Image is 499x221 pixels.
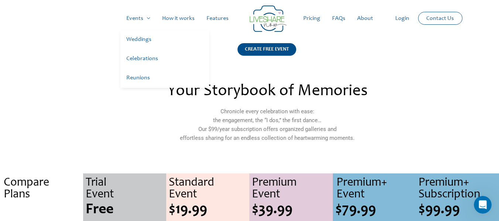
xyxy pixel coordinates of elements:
[120,69,209,88] a: Reunions
[237,43,296,56] div: CREATE FREE EVENT
[107,107,427,142] p: Chronicle every celebration with ease: the engagement, the “I dos,” the first dance… Our $99/year...
[252,177,332,201] div: Premium Event
[120,7,156,30] a: Events
[13,7,486,30] nav: Site Navigation
[297,7,326,30] a: Pricing
[169,177,249,201] div: Standard Event
[120,30,209,49] a: Weddings
[420,12,460,24] a: Contact Us
[418,177,499,201] div: Premium+ Subscription
[237,43,296,65] a: CREATE FREE EVENT
[4,177,83,201] div: Compare Plans
[107,83,427,100] h2: Your Storybook of Memories
[169,203,249,217] div: $19.99
[86,203,166,217] div: Free
[252,203,332,217] div: $39.99
[418,203,499,217] div: $99.99
[86,177,166,201] div: Trial Event
[250,6,287,32] img: LiveShare logo - Capture & Share Event Memories
[120,49,209,69] a: Celebrations
[336,177,416,201] div: Premium+ Event
[389,7,415,30] a: Login
[474,196,492,214] iframe: Intercom live chat
[40,203,44,217] span: .
[326,7,351,30] a: FAQs
[335,203,416,217] div: $79.99
[156,7,201,30] a: How it works
[201,7,235,30] a: Features
[351,7,379,30] a: About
